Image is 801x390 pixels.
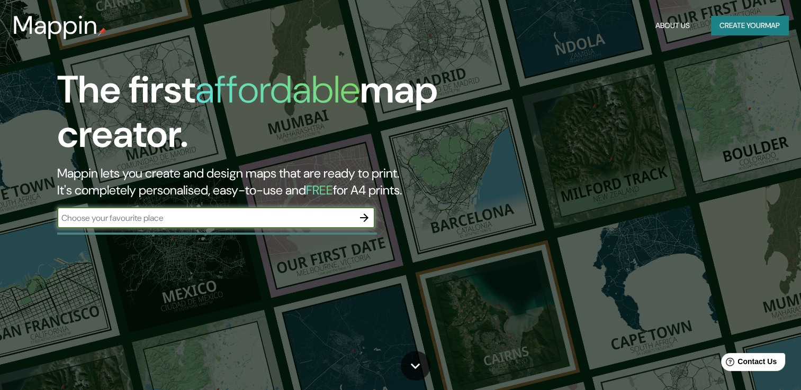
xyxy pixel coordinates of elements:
[57,68,458,165] h1: The first map creator.
[57,165,458,199] h2: Mappin lets you create and design maps that are ready to print. It's completely personalised, eas...
[57,212,354,224] input: Choose your favourite place
[306,182,333,198] h5: FREE
[651,16,694,35] button: About Us
[13,11,98,40] h3: Mappin
[195,65,360,114] h1: affordable
[98,27,106,36] img: mappin-pin
[707,349,789,378] iframe: Help widget launcher
[711,16,788,35] button: Create yourmap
